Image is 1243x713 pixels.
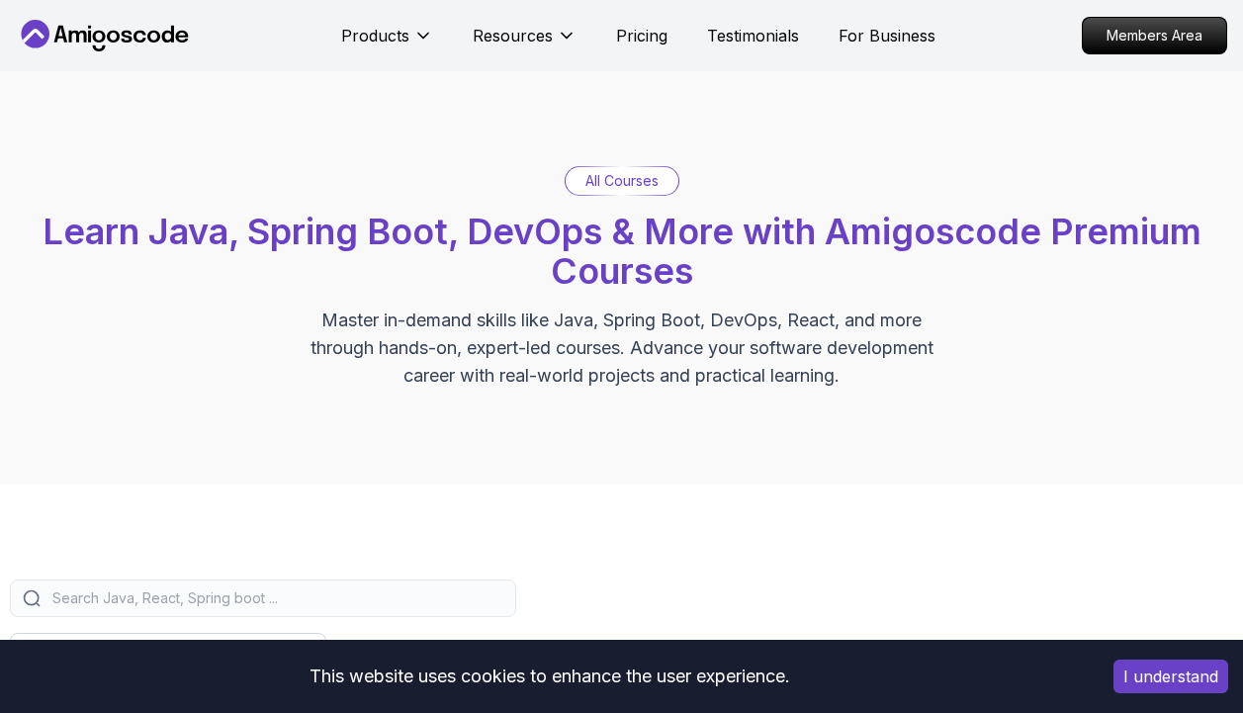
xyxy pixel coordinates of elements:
[839,24,935,47] a: For Business
[1083,18,1226,53] p: Members Area
[43,210,1201,293] span: Learn Java, Spring Boot, DevOps & More with Amigoscode Premium Courses
[15,655,1084,698] div: This website uses cookies to enhance the user experience.
[1113,660,1228,693] button: Accept cookies
[1082,17,1227,54] a: Members Area
[290,307,954,390] p: Master in-demand skills like Java, Spring Boot, DevOps, React, and more through hands-on, expert-...
[616,24,667,47] a: Pricing
[473,24,553,47] p: Resources
[48,588,503,608] input: Search Java, React, Spring boot ...
[10,633,326,674] button: Filters
[707,24,799,47] a: Testimonials
[341,24,433,63] button: Products
[473,24,577,63] button: Resources
[585,171,659,191] p: All Courses
[341,24,409,47] p: Products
